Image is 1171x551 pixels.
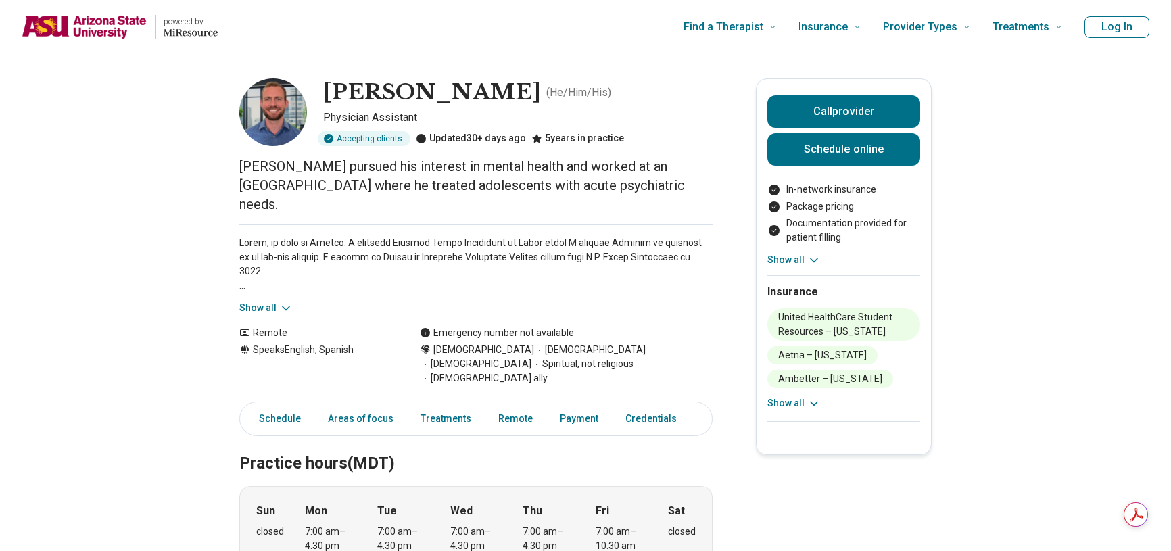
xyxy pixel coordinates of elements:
[239,326,393,340] div: Remote
[323,78,541,107] h1: [PERSON_NAME]
[596,503,609,519] strong: Fri
[767,370,893,388] li: Ambetter – [US_STATE]
[767,95,920,128] button: Callprovider
[323,110,713,126] p: Physician Assistant
[256,503,275,519] strong: Sun
[531,357,634,371] span: Spiritual, not religious
[798,18,848,37] span: Insurance
[993,18,1049,37] span: Treatments
[420,371,548,385] span: [DEMOGRAPHIC_DATA] ally
[767,308,920,341] li: United HealthCare Student Resources – [US_STATE]
[767,216,920,245] li: Documentation provided for patient filling
[531,131,624,146] div: 5 years in practice
[320,405,402,433] a: Areas of focus
[305,503,327,519] strong: Mon
[552,405,606,433] a: Payment
[767,396,821,410] button: Show all
[490,405,541,433] a: Remote
[412,405,479,433] a: Treatments
[243,405,309,433] a: Schedule
[1084,16,1149,38] button: Log In
[767,253,821,267] button: Show all
[767,199,920,214] li: Package pricing
[420,357,531,371] span: [DEMOGRAPHIC_DATA]
[546,85,611,101] p: ( He/Him/His )
[239,78,307,146] img: Tanner Cook, Physician Assistant
[377,503,397,519] strong: Tue
[883,18,957,37] span: Provider Types
[450,503,473,519] strong: Wed
[767,133,920,166] a: Schedule online
[534,343,646,357] span: [DEMOGRAPHIC_DATA]
[256,525,284,539] div: closed
[767,183,920,245] ul: Payment options
[420,326,574,340] div: Emergency number not available
[239,157,713,214] p: [PERSON_NAME] pursued his interest in mental health and worked at an [GEOGRAPHIC_DATA] where he t...
[523,503,542,519] strong: Thu
[164,16,218,27] p: powered by
[767,284,920,300] h2: Insurance
[416,131,526,146] div: Updated 30+ days ago
[433,343,534,357] span: [DEMOGRAPHIC_DATA]
[617,405,693,433] a: Credentials
[767,346,878,364] li: Aetna – [US_STATE]
[668,503,685,519] strong: Sat
[239,420,713,475] h2: Practice hours (MDT)
[767,183,920,197] li: In-network insurance
[239,301,293,315] button: Show all
[22,5,218,49] a: Home page
[668,525,696,539] div: closed
[318,131,410,146] div: Accepting clients
[239,236,713,293] p: Lorem, ip dolo si Ametco. A elitsedd Eiusmod Tempo Incididunt ut Labor etdol M aliquae Adminim ve...
[239,343,393,385] div: Speaks English, Spanish
[684,18,763,37] span: Find a Therapist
